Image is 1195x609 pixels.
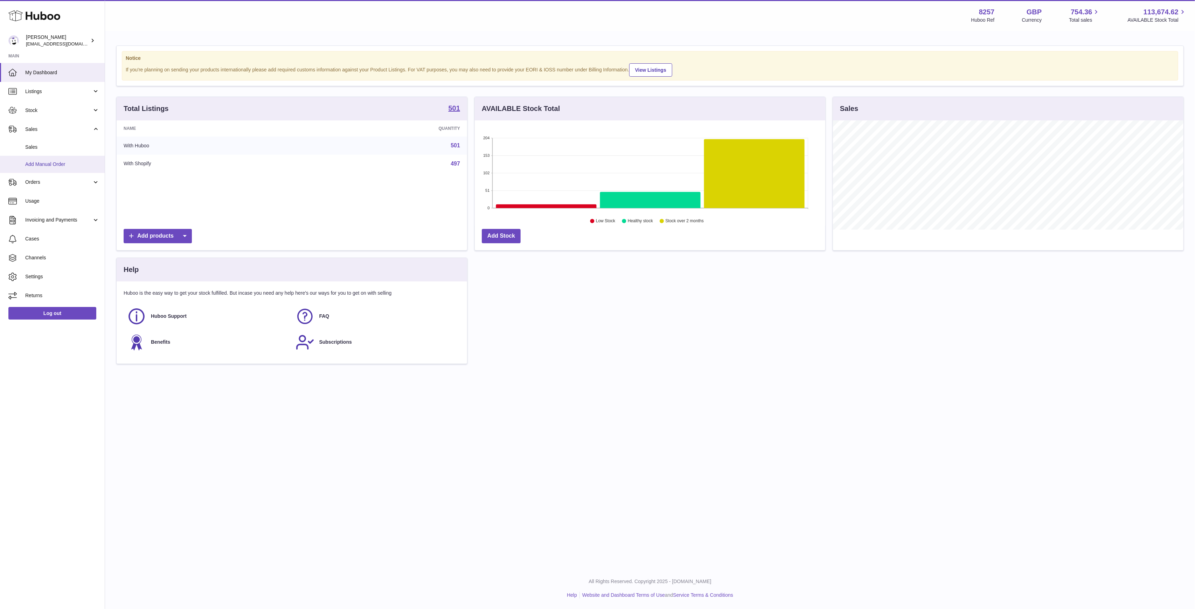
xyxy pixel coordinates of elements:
[1127,17,1187,23] span: AVAILABLE Stock Total
[126,62,1174,77] div: If you're planning on sending your products internationally please add required customs informati...
[117,155,306,173] td: With Shopify
[1071,7,1092,17] span: 754.36
[25,179,92,185] span: Orders
[25,107,92,114] span: Stock
[8,307,96,320] a: Log out
[451,161,460,167] a: 497
[111,578,1189,585] p: All Rights Reserved. Copyright 2025 - [DOMAIN_NAME]
[319,339,352,345] span: Subscriptions
[26,34,89,47] div: [PERSON_NAME]
[979,7,995,17] strong: 8257
[483,136,489,140] text: 204
[296,333,457,352] a: Subscriptions
[319,313,329,320] span: FAQ
[126,55,1174,62] strong: Notice
[151,339,170,345] span: Benefits
[25,236,99,242] span: Cases
[629,63,672,77] a: View Listings
[25,161,99,168] span: Add Manual Order
[25,69,99,76] span: My Dashboard
[151,313,187,320] span: Huboo Support
[580,592,733,598] li: and
[449,105,460,113] a: 501
[117,120,306,136] th: Name
[25,88,92,95] span: Listings
[127,333,289,352] a: Benefits
[124,265,139,274] h3: Help
[666,219,704,224] text: Stock over 2 months
[483,171,489,175] text: 102
[296,307,457,326] a: FAQ
[487,206,489,210] text: 0
[1144,7,1179,17] span: 113,674.62
[25,254,99,261] span: Channels
[124,229,192,243] a: Add products
[124,104,169,113] h3: Total Listings
[124,290,460,296] p: Huboo is the easy way to get your stock fulfilled. But incase you need any help here's our ways f...
[596,219,616,224] text: Low Stock
[8,35,19,46] img: don@skinsgolf.com
[25,126,92,133] span: Sales
[1069,17,1100,23] span: Total sales
[673,592,733,598] a: Service Terms & Conditions
[25,273,99,280] span: Settings
[628,219,653,224] text: Healthy stock
[1127,7,1187,23] a: 113,674.62 AVAILABLE Stock Total
[482,229,521,243] a: Add Stock
[840,104,858,113] h3: Sales
[451,142,460,148] a: 501
[582,592,665,598] a: Website and Dashboard Terms of Use
[25,217,92,223] span: Invoicing and Payments
[971,17,995,23] div: Huboo Ref
[1027,7,1042,17] strong: GBP
[567,592,577,598] a: Help
[1069,7,1100,23] a: 754.36 Total sales
[306,120,467,136] th: Quantity
[483,153,489,157] text: 153
[25,144,99,150] span: Sales
[117,136,306,155] td: With Huboo
[449,105,460,112] strong: 501
[25,198,99,204] span: Usage
[482,104,560,113] h3: AVAILABLE Stock Total
[485,188,489,192] text: 51
[25,292,99,299] span: Returns
[1022,17,1042,23] div: Currency
[127,307,289,326] a: Huboo Support
[26,41,103,47] span: [EMAIL_ADDRESS][DOMAIN_NAME]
